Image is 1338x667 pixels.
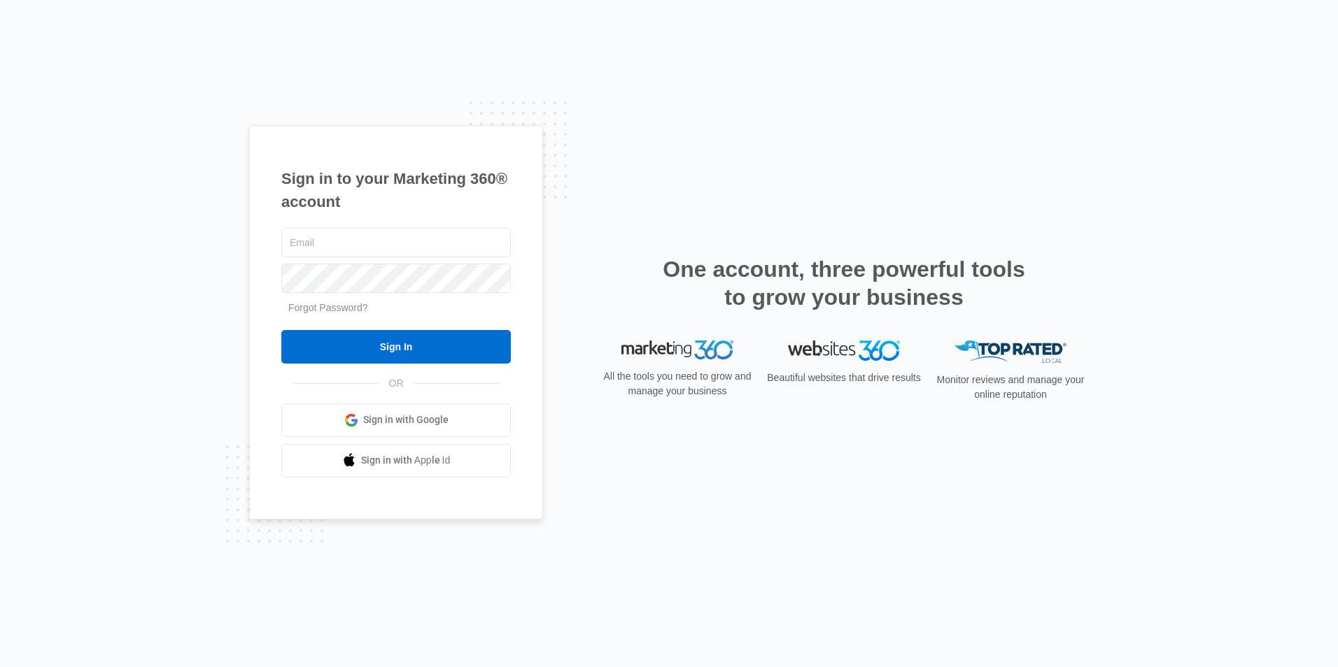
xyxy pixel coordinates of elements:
[288,302,368,313] a: Forgot Password?
[955,340,1066,364] img: Top Rated Local
[659,255,1029,311] h2: One account, three powerful tools to grow your business
[788,340,900,361] img: Websites 360
[361,453,451,468] span: Sign in with Apple Id
[766,371,922,385] p: Beautiful websites that drive results
[281,167,511,213] h1: Sign in to your Marketing 360® account
[379,376,414,391] span: OR
[281,403,511,437] a: Sign in with Google
[281,228,511,257] input: Email
[621,340,733,360] img: Marketing 360
[363,413,449,427] span: Sign in with Google
[281,444,511,478] a: Sign in with Apple Id
[281,330,511,364] input: Sign In
[599,369,756,399] p: All the tools you need to grow and manage your business
[932,373,1089,402] p: Monitor reviews and manage your online reputation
